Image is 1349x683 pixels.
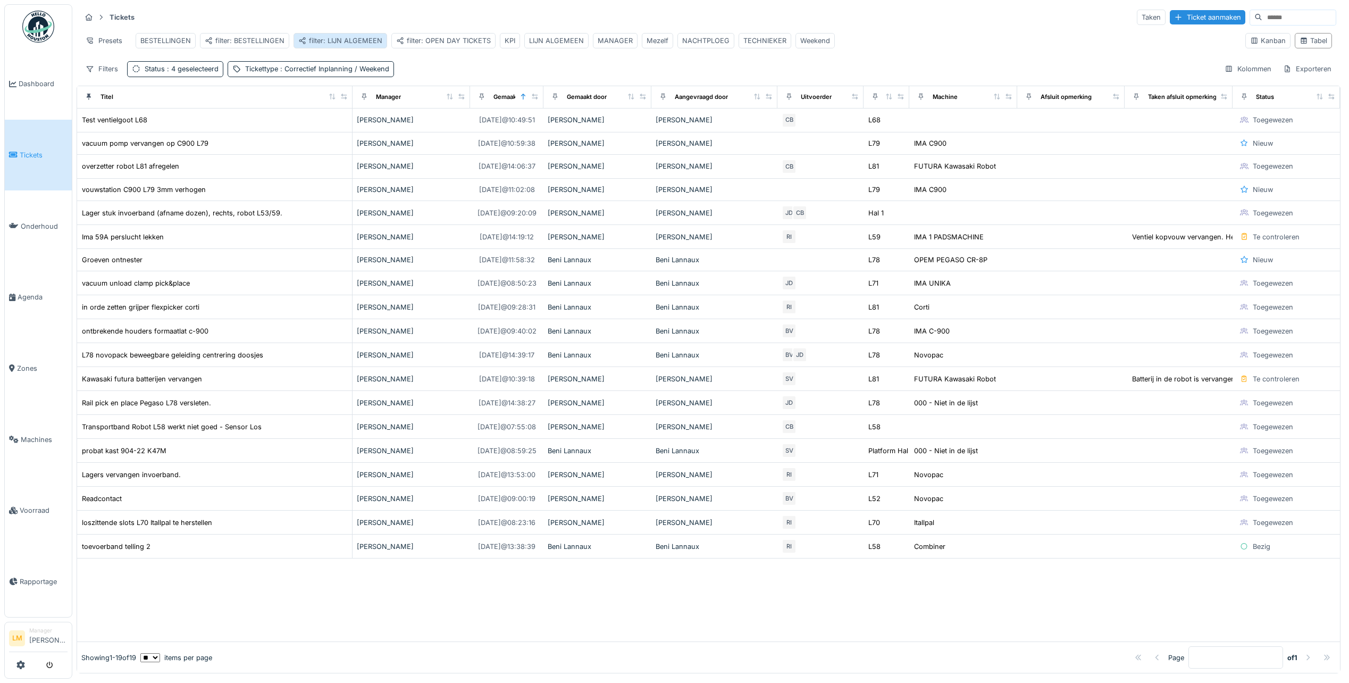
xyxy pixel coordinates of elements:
[9,627,68,652] a: LM Manager[PERSON_NAME]
[868,208,884,218] div: Hal 1
[477,422,536,432] div: [DATE] @ 07:55:08
[82,542,150,552] div: toevoerband telling 2
[1253,422,1293,432] div: Toegewezen
[17,363,68,373] span: Zones
[357,542,466,552] div: [PERSON_NAME]
[914,542,945,552] div: Combiner
[914,278,951,288] div: IMA UNIKA
[5,190,72,262] a: Onderhoud
[868,518,880,528] div: L70
[656,542,774,552] div: Beni Lannaux
[5,475,72,546] a: Voorraad
[357,326,466,336] div: [PERSON_NAME]
[914,374,996,384] div: FUTURA Kawasaki Robot
[105,12,139,22] strong: Tickets
[1253,374,1300,384] div: Te controleren
[682,36,730,46] div: NACHTPLOEG
[357,161,466,171] div: [PERSON_NAME]
[548,350,647,360] div: Beni Lannaux
[868,494,881,504] div: L52
[479,398,535,408] div: [DATE] @ 14:38:27
[914,161,996,171] div: FUTURA Kawasaki Robot
[782,323,797,338] div: BV
[548,374,647,384] div: [PERSON_NAME]
[81,33,127,48] div: Presets
[675,93,728,102] div: Aangevraagd door
[478,542,535,552] div: [DATE] @ 13:38:39
[529,36,584,46] div: LIJN ALGEMEEN
[20,505,68,515] span: Voorraad
[656,185,774,195] div: [PERSON_NAME]
[29,627,68,649] li: [PERSON_NAME]
[782,159,797,174] div: CB
[480,232,534,242] div: [DATE] @ 14:19:12
[82,138,208,148] div: vacuum pomp vervangen op C900 L79
[868,115,881,125] div: L68
[656,138,774,148] div: [PERSON_NAME]
[598,36,633,46] div: MANAGER
[1278,61,1336,77] div: Exporteren
[1253,208,1293,218] div: Toegewezen
[357,422,466,432] div: [PERSON_NAME]
[548,494,647,504] div: [PERSON_NAME]
[82,255,143,265] div: Groeven ontnester
[548,185,647,195] div: [PERSON_NAME]
[548,278,647,288] div: Beni Lannaux
[5,546,72,618] a: Rapportage
[782,371,797,386] div: SV
[548,470,647,480] div: [PERSON_NAME]
[82,398,211,408] div: Rail pick en place Pegaso L78 versleten.
[357,302,466,312] div: [PERSON_NAME]
[1170,10,1245,24] div: Ticket aanmaken
[479,374,535,384] div: [DATE] @ 10:39:18
[801,93,832,102] div: Uitvoerder
[914,138,946,148] div: IMA C900
[656,446,774,456] div: Beni Lannaux
[5,120,72,191] a: Tickets
[1253,542,1270,552] div: Bezig
[82,208,282,218] div: Lager stuk invoerband (afname dozen), rechts, robot L53/59.
[548,115,647,125] div: [PERSON_NAME]
[9,630,25,646] li: LM
[82,326,208,336] div: ontbrekende houders formaatlat c-900
[140,653,212,663] div: items per page
[914,326,950,336] div: IMA C-900
[1132,374,1280,384] div: Batterij in de robot is vervangen, de batterij ...
[477,278,537,288] div: [DATE] @ 08:50:23
[656,278,774,288] div: Beni Lannaux
[1253,326,1293,336] div: Toegewezen
[1253,302,1293,312] div: Toegewezen
[548,446,647,456] div: Beni Lannaux
[1253,232,1300,242] div: Te controleren
[914,232,984,242] div: IMA 1 PADSMACHINE
[1253,470,1293,480] div: Toegewezen
[20,577,68,587] span: Rapportage
[479,161,535,171] div: [DATE] @ 14:06:37
[914,302,929,312] div: Corti
[82,278,190,288] div: vacuum unload clamp pick&place
[914,518,934,528] div: Itallpal
[478,494,535,504] div: [DATE] @ 09:00:19
[868,302,879,312] div: L81
[567,93,607,102] div: Gemaakt door
[782,113,797,128] div: CB
[376,93,401,102] div: Manager
[479,185,535,195] div: [DATE] @ 11:02:08
[82,161,179,171] div: overzetter robot L81 afregelen
[656,232,774,242] div: [PERSON_NAME]
[656,302,774,312] div: Beni Lannaux
[82,232,164,242] div: Ima 59A perslucht lekken
[357,208,466,218] div: [PERSON_NAME]
[357,278,466,288] div: [PERSON_NAME]
[1168,653,1184,663] div: Page
[1250,36,1286,46] div: Kanban
[656,161,774,171] div: [PERSON_NAME]
[656,398,774,408] div: [PERSON_NAME]
[782,443,797,458] div: SV
[548,542,647,552] div: Beni Lannaux
[1253,185,1273,195] div: Nieuw
[82,350,263,360] div: L78 novopack beweegbare geleiding centrering doosjes
[479,255,535,265] div: [DATE] @ 11:58:32
[81,61,123,77] div: Filters
[82,185,206,195] div: vouwstation C900 L79 3mm verhogen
